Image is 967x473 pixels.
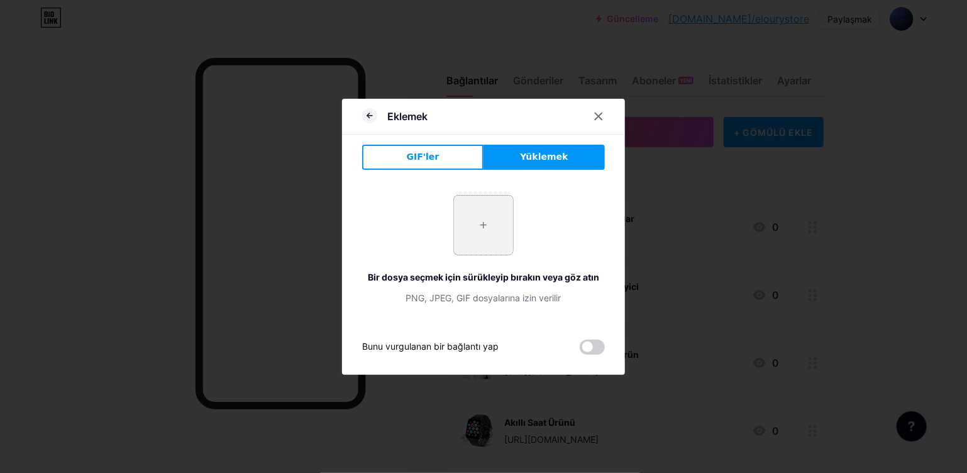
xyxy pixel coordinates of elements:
font: Bunu vurgulanan bir bağlantı yap [362,341,499,352]
font: PNG, JPEG, GIF dosyalarına izin verilir [406,292,561,303]
font: Yüklemek [520,152,568,162]
button: Yüklemek [483,145,605,170]
font: GIF'ler [407,152,439,162]
font: Eklemek [387,110,428,123]
button: GIF'ler [362,145,483,170]
font: Bir dosya seçmek için sürükleyip bırakın veya göz atın [368,272,599,282]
